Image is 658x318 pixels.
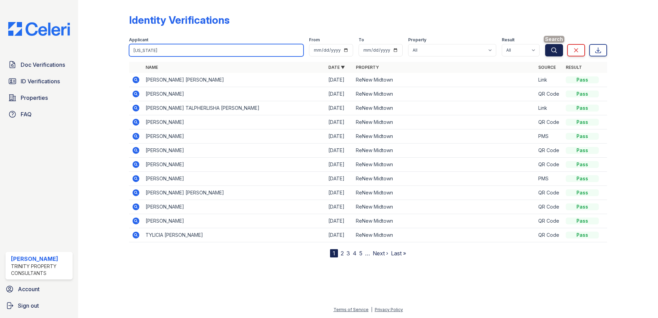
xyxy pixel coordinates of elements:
[375,307,403,312] a: Privacy Policy
[143,129,326,144] td: [PERSON_NAME]
[6,91,73,105] a: Properties
[143,200,326,214] td: [PERSON_NAME]
[353,73,536,87] td: ReNew Midtown
[353,115,536,129] td: ReNew Midtown
[143,115,326,129] td: [PERSON_NAME]
[356,65,379,70] a: Property
[353,87,536,101] td: ReNew Midtown
[566,76,599,83] div: Pass
[566,189,599,196] div: Pass
[18,301,39,310] span: Sign out
[326,200,353,214] td: [DATE]
[538,65,556,70] a: Source
[143,158,326,172] td: [PERSON_NAME]
[353,144,536,158] td: ReNew Midtown
[535,200,563,214] td: QR Code
[326,101,353,115] td: [DATE]
[11,255,70,263] div: [PERSON_NAME]
[341,250,344,257] a: 2
[535,172,563,186] td: PMS
[143,228,326,242] td: TYLICIA [PERSON_NAME]
[6,107,73,121] a: FAQ
[326,214,353,228] td: [DATE]
[143,172,326,186] td: [PERSON_NAME]
[566,119,599,126] div: Pass
[18,285,40,293] span: Account
[347,250,350,257] a: 3
[535,101,563,115] td: Link
[566,147,599,154] div: Pass
[566,161,599,168] div: Pass
[365,249,370,257] span: …
[408,37,426,43] label: Property
[353,228,536,242] td: ReNew Midtown
[3,282,75,296] a: Account
[353,158,536,172] td: ReNew Midtown
[535,87,563,101] td: QR Code
[129,44,304,56] input: Search by name or phone number
[326,144,353,158] td: [DATE]
[11,263,70,277] div: Trinity Property Consultants
[535,129,563,144] td: PMS
[566,175,599,182] div: Pass
[3,22,75,36] img: CE_Logo_Blue-a8612792a0a2168367f1c8372b55b34899dd931a85d93a1a3d3e32e68fde9ad4.png
[330,249,338,257] div: 1
[566,65,582,70] a: Result
[21,110,32,118] span: FAQ
[326,87,353,101] td: [DATE]
[309,37,320,43] label: From
[535,228,563,242] td: QR Code
[371,307,372,312] div: |
[353,214,536,228] td: ReNew Midtown
[143,87,326,101] td: [PERSON_NAME]
[143,101,326,115] td: [PERSON_NAME] TALPHERLISHA [PERSON_NAME]
[143,144,326,158] td: [PERSON_NAME]
[326,228,353,242] td: [DATE]
[353,186,536,200] td: ReNew Midtown
[391,250,406,257] a: Last »
[328,65,345,70] a: Date ▼
[326,186,353,200] td: [DATE]
[545,44,563,56] button: Search
[566,232,599,238] div: Pass
[359,250,362,257] a: 5
[326,129,353,144] td: [DATE]
[544,36,564,43] span: Search
[566,218,599,224] div: Pass
[502,37,514,43] label: Result
[326,158,353,172] td: [DATE]
[3,299,75,312] a: Sign out
[326,73,353,87] td: [DATE]
[6,58,73,72] a: Doc Verifications
[353,172,536,186] td: ReNew Midtown
[535,158,563,172] td: QR Code
[333,307,369,312] a: Terms of Service
[566,133,599,140] div: Pass
[566,105,599,112] div: Pass
[535,115,563,129] td: QR Code
[566,203,599,210] div: Pass
[353,200,536,214] td: ReNew Midtown
[21,94,48,102] span: Properties
[6,74,73,88] a: ID Verifications
[143,186,326,200] td: [PERSON_NAME] [PERSON_NAME]
[129,37,148,43] label: Applicant
[21,77,60,85] span: ID Verifications
[143,214,326,228] td: [PERSON_NAME]
[129,14,230,26] div: Identity Verifications
[373,250,388,257] a: Next ›
[326,115,353,129] td: [DATE]
[535,186,563,200] td: QR Code
[143,73,326,87] td: [PERSON_NAME] [PERSON_NAME]
[535,73,563,87] td: Link
[353,101,536,115] td: ReNew Midtown
[566,91,599,97] div: Pass
[326,172,353,186] td: [DATE]
[353,129,536,144] td: ReNew Midtown
[353,250,357,257] a: 4
[535,214,563,228] td: QR Code
[359,37,364,43] label: To
[146,65,158,70] a: Name
[535,144,563,158] td: QR Code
